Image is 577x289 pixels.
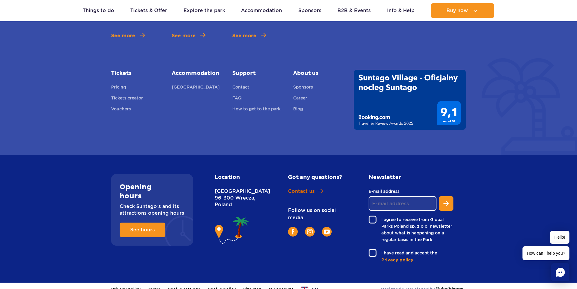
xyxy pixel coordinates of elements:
[288,207,347,221] p: Follow us on social media
[292,229,294,234] img: Facebook
[232,70,284,77] a: Support
[111,106,131,114] a: Vouchers
[337,3,371,18] a: B2B & Events
[307,229,313,234] img: Instagram
[111,32,135,39] span: See more
[522,246,569,260] span: How can I help you?
[83,3,114,18] a: Things to do
[431,3,494,18] button: Buy now
[324,230,330,234] img: YouTube
[172,70,223,77] a: Accommodation
[298,3,321,18] a: Sponsors
[241,3,282,18] a: Accommodation
[232,95,242,103] a: FAQ
[232,84,249,92] a: Contact
[369,174,453,181] h2: Newsletter
[369,216,453,243] label: I agree to receive from Global Parks Poland sp. z o.o. newsletter about what is happening on a re...
[439,196,453,211] button: Subscribe to newsletter
[369,249,453,257] label: I have read and accept the
[111,95,143,103] a: Tickets creator
[293,70,345,77] span: About us
[293,84,313,92] a: Sponsors
[184,3,225,18] a: Explore the park
[232,32,266,39] a: See more
[550,231,569,244] span: Hello!
[381,257,453,263] a: Privacy policy
[369,188,436,195] label: E-mail address
[288,188,347,195] a: Contact us
[172,84,220,92] a: [GEOGRAPHIC_DATA]
[369,196,436,211] input: E-mail address
[130,227,155,232] span: See hours
[120,183,184,201] h2: Opening hours
[446,8,468,13] span: Buy now
[215,188,262,208] p: [GEOGRAPHIC_DATA] 96-300 Wręcza, Poland
[551,263,569,281] div: Chat
[120,223,165,237] a: See hours
[381,257,413,263] span: Privacy policy
[111,70,163,77] a: Tickets
[130,3,167,18] a: Tickets & Offer
[293,95,307,103] a: Career
[111,84,126,92] a: Pricing
[293,106,303,114] a: Blog
[172,32,205,39] a: See more
[120,203,184,217] p: Check Suntago’s and its attractions opening hours
[387,3,415,18] a: Info & Help
[215,174,262,181] h2: Location
[232,106,280,114] a: How to get to the park
[111,32,145,39] a: See more
[172,32,196,39] span: See more
[288,188,315,195] span: Contact us
[232,32,256,39] span: See more
[288,174,347,181] h2: Got any questions?
[354,70,466,130] img: Traveller Review Awards 2025' od Booking.com dla Suntago Village - wynik 9.1/10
